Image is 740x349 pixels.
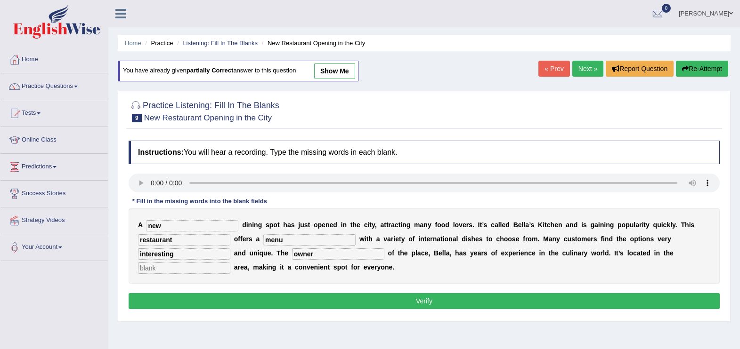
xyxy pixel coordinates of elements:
[504,249,508,257] b: x
[263,249,268,257] b: u
[0,47,108,70] a: Home
[543,235,549,243] b: M
[391,221,395,229] b: a
[583,221,587,229] b: s
[318,221,322,229] b: p
[263,234,356,246] input: blank
[418,235,420,243] b: i
[551,221,555,229] b: h
[574,249,578,257] b: n
[468,235,472,243] b: s
[285,249,288,257] b: e
[463,249,466,257] b: s
[367,221,369,229] b: i
[392,249,394,257] b: f
[437,235,440,243] b: a
[428,249,430,257] b: ,
[300,221,304,229] b: u
[520,249,524,257] b: e
[254,221,258,229] b: n
[249,235,252,243] b: s
[646,235,651,243] b: n
[630,221,634,229] b: u
[594,221,598,229] b: a
[238,235,240,243] b: f
[566,249,570,257] b: u
[466,235,468,243] b: i
[273,221,277,229] b: o
[551,249,555,257] b: h
[426,235,430,243] b: e
[495,249,497,257] b: f
[532,249,536,257] b: e
[246,235,248,243] b: r
[543,221,545,229] b: i
[475,235,479,243] b: e
[359,235,365,243] b: w
[372,221,375,229] b: y
[516,249,518,257] b: r
[258,221,262,229] b: g
[555,249,559,257] b: e
[0,154,108,177] a: Predictions
[389,221,391,229] b: r
[484,249,488,257] b: s
[601,235,603,243] b: f
[516,235,520,243] b: e
[411,249,415,257] b: p
[413,235,415,243] b: f
[501,249,504,257] b: e
[528,235,532,243] b: o
[500,221,502,229] b: l
[249,249,253,257] b: u
[455,221,459,229] b: o
[541,249,545,257] b: n
[129,99,279,122] h2: Practice Listening: Fill In The Blanks
[626,221,630,229] b: p
[653,221,658,229] b: q
[571,235,575,243] b: s
[439,249,442,257] b: e
[424,235,427,243] b: t
[505,221,510,229] b: d
[434,249,439,257] b: B
[277,221,280,229] b: t
[523,221,525,229] b: l
[623,235,626,243] b: e
[138,148,184,156] b: Instructions:
[395,235,399,243] b: e
[504,235,508,243] b: o
[605,235,609,243] b: n
[129,141,720,164] h4: You will hear a recording. Type the missing words in each blank.
[404,249,408,257] b: e
[253,249,258,257] b: n
[238,249,242,257] b: n
[572,61,603,77] a: Next »
[642,235,646,243] b: o
[600,221,604,229] b: n
[577,235,581,243] b: o
[474,249,478,257] b: e
[329,221,333,229] b: e
[639,221,642,229] b: r
[266,221,269,229] b: s
[260,249,264,257] b: q
[498,221,500,229] b: l
[260,39,366,48] li: New Restaurant Opening in the City
[610,221,614,229] b: g
[531,221,535,229] b: s
[430,235,432,243] b: r
[691,221,695,229] b: s
[491,221,495,229] b: c
[640,235,642,243] b: i
[386,221,389,229] b: t
[368,235,373,243] b: h
[547,221,551,229] b: c
[388,249,392,257] b: o
[577,249,581,257] b: a
[143,39,173,48] li: Practice
[495,221,498,229] b: a
[400,249,404,257] b: h
[376,235,380,243] b: a
[424,249,428,257] b: e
